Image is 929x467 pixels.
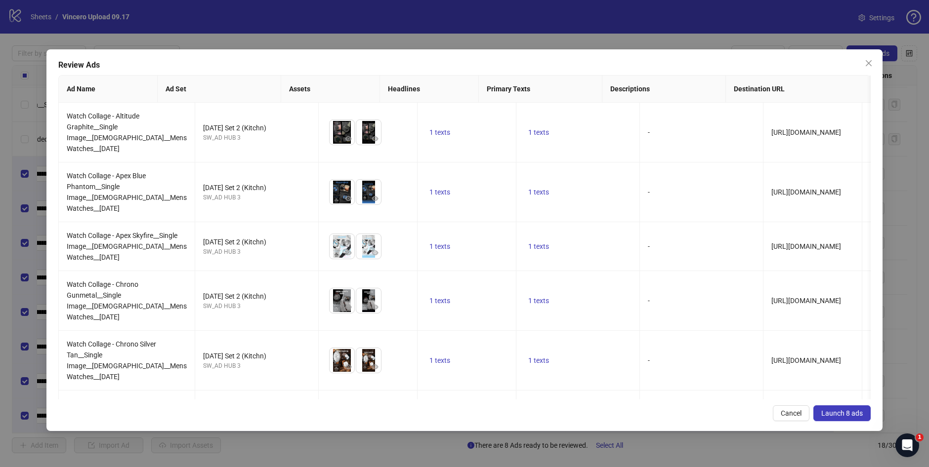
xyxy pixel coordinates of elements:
div: [DATE] Set 2 (Kitchn) [203,350,310,361]
img: Asset 2 [356,120,381,145]
span: eye [345,135,352,142]
button: Preview [342,361,354,373]
img: Asset 2 [356,288,381,313]
button: Preview [342,193,354,204]
div: [DATE] Set 2 (Kitchn) [203,291,310,302]
button: 1 texts [425,186,454,198]
div: SW_AD HUB 3 [203,247,310,257]
span: 1 texts [528,297,549,305]
img: Asset 1 [330,234,354,259]
span: [URL][DOMAIN_NAME] [771,356,841,364]
span: [URL][DOMAIN_NAME] [771,188,841,196]
span: eye [345,195,352,202]
button: 1 texts [425,126,454,138]
th: Destination URL [726,76,881,103]
span: 1 texts [429,297,450,305]
span: Watch Collage - Apex Skyfire__Single Image__[DEMOGRAPHIC_DATA]__Mens Watches__[DATE] [67,232,187,261]
span: [URL][DOMAIN_NAME] [771,242,841,250]
div: SW_AD HUB 3 [203,193,310,202]
iframe: Intercom live chat [895,433,919,457]
span: 1 texts [528,128,549,136]
span: eye [345,363,352,370]
span: Watch Collage - Chrono Gunmetal__Single Image__[DEMOGRAPHIC_DATA]__Mens Watches__[DATE] [67,280,187,321]
span: 1 [916,433,924,441]
div: [DATE] Set 2 (Kitchn) [203,122,310,133]
th: Descriptions [602,76,726,103]
span: 1 texts [528,242,549,250]
button: 1 texts [524,354,553,366]
button: Launch 8 ads [813,405,871,421]
span: eye [372,135,379,142]
span: eye [372,363,379,370]
span: Watch Collage - Chrono Silver Tan__Single Image__[DEMOGRAPHIC_DATA]__Mens Watches__[DATE] [67,340,187,381]
div: SW_AD HUB 3 [203,361,310,371]
button: Preview [342,247,354,259]
button: 1 texts [425,295,454,307]
img: Asset 1 [330,348,354,373]
th: Ad Set [158,76,281,103]
button: 1 texts [524,186,553,198]
th: Primary Texts [479,76,602,103]
button: Preview [369,193,381,204]
div: SW_AD HUB 3 [203,302,310,311]
th: Ad Name [59,76,158,103]
span: eye [345,249,352,256]
button: 1 texts [425,240,454,252]
span: close [865,59,873,67]
span: 1 texts [429,242,450,250]
span: - [648,242,650,250]
button: 1 texts [524,126,553,138]
button: Preview [369,361,381,373]
span: eye [372,304,379,311]
span: 1 texts [429,188,450,196]
img: Asset 1 [330,180,354,204]
button: Preview [342,301,354,313]
button: Preview [369,301,381,313]
img: Asset 2 [356,348,381,373]
button: 1 texts [425,354,454,366]
span: 1 texts [528,356,549,364]
span: [URL][DOMAIN_NAME] [771,297,841,305]
button: 1 texts [524,295,553,307]
span: 1 texts [429,128,450,136]
div: Review Ads [58,59,871,71]
span: Watch Collage - Apex Blue Phantom__Single Image__[DEMOGRAPHIC_DATA]__Mens Watches__[DATE] [67,172,187,212]
span: - [648,297,650,305]
img: Asset 1 [330,120,354,145]
span: 1 texts [528,188,549,196]
div: [DATE] Set 2 (Kitchn) [203,182,310,193]
span: - [648,356,650,364]
button: Preview [369,247,381,259]
span: eye [372,195,379,202]
button: Preview [342,133,354,145]
div: SW_AD HUB 3 [203,133,310,143]
span: 1 texts [429,356,450,364]
button: Close [861,55,877,71]
span: - [648,188,650,196]
span: Launch 8 ads [821,409,863,417]
th: Assets [281,76,380,103]
span: eye [372,249,379,256]
div: [DATE] Set 2 (Kitchn) [203,236,310,247]
span: Cancel [781,409,802,417]
th: Headlines [380,76,479,103]
span: [URL][DOMAIN_NAME] [771,128,841,136]
span: eye [345,304,352,311]
span: - [648,128,650,136]
span: Watch Collage - Altitude Graphite__Single Image__[DEMOGRAPHIC_DATA]__Mens Watches__[DATE] [67,112,187,153]
img: Asset 2 [356,180,381,204]
button: Preview [369,133,381,145]
button: 1 texts [524,240,553,252]
button: Cancel [773,405,809,421]
img: Asset 1 [330,288,354,313]
img: Asset 2 [356,234,381,259]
